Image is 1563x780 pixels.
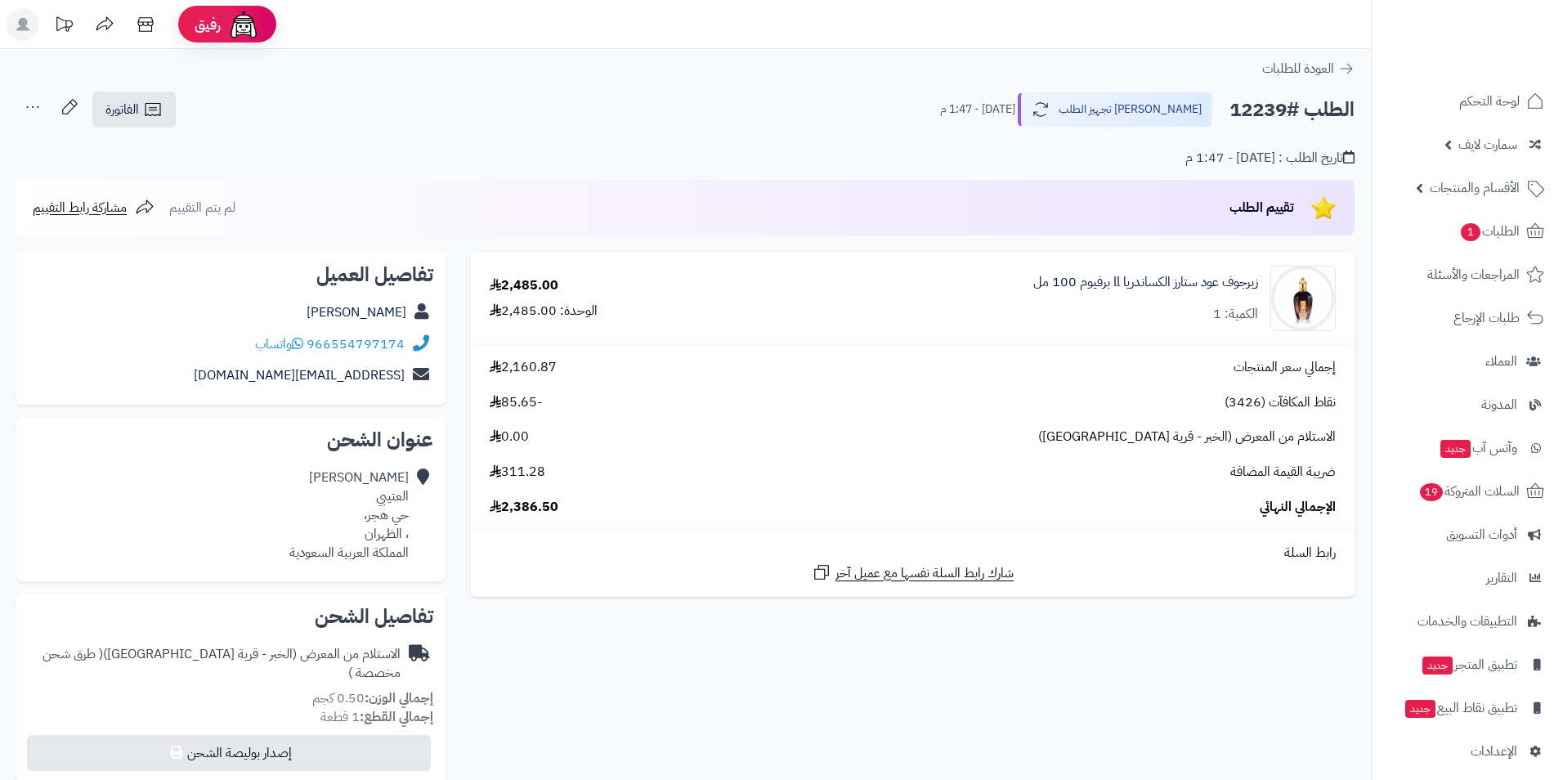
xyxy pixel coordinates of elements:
a: [EMAIL_ADDRESS][DOMAIN_NAME] [194,365,405,385]
span: 1 [1460,222,1480,241]
span: ( طرق شحن مخصصة ) [43,644,401,683]
a: واتساب [255,334,303,354]
strong: إجمالي الوزن: [365,688,433,708]
span: العودة للطلبات [1262,59,1334,78]
a: العودة للطلبات [1262,59,1355,78]
img: logo-2.png [1452,32,1547,66]
div: تاريخ الطلب : [DATE] - 1:47 م [1185,149,1355,168]
small: [DATE] - 1:47 م [940,101,1015,118]
span: المدونة [1481,393,1517,416]
div: الوحدة: 2,485.00 [490,302,598,321]
img: ai-face.png [227,8,260,41]
a: التطبيقات والخدمات [1382,602,1553,641]
small: 1 قطعة [320,707,433,727]
span: رفيق [195,15,221,34]
div: [PERSON_NAME] العتيبي حي هجر، ، الظهران المملكة العربية السعودية [289,468,409,562]
span: 2,386.50 [490,498,558,517]
span: مشاركة رابط التقييم [33,198,127,217]
span: نقاط المكافآت (3426) [1225,393,1336,412]
a: مشاركة رابط التقييم [33,198,155,217]
span: إجمالي سعر المنتجات [1234,358,1336,377]
span: لم يتم التقييم [169,198,235,217]
span: تطبيق نقاط البيع [1404,697,1517,719]
strong: إجمالي القطع: [360,707,433,727]
span: الأقسام والمنتجات [1430,177,1520,199]
a: المدونة [1382,385,1553,424]
a: الإعدادات [1382,732,1553,771]
span: 311.28 [490,463,545,482]
span: الإعدادات [1471,740,1517,763]
span: الفاتورة [105,100,139,119]
span: تقييم الطلب [1229,198,1294,217]
img: 8033488154950-xerjoff-xerjoff-oud-stars-alexandria-ii-_u_-parfum-50-ml-90x90.jpg [1271,266,1335,331]
a: السلات المتروكة19 [1382,472,1553,511]
a: الطلبات1 [1382,212,1553,251]
h2: تفاصيل الشحن [29,607,433,626]
span: طلبات الإرجاع [1453,307,1520,329]
span: المراجعات والأسئلة [1427,263,1520,286]
a: الفاتورة [92,92,176,128]
a: طلبات الإرجاع [1382,298,1553,338]
span: شارك رابط السلة نفسها مع عميل آخر [835,564,1014,583]
h2: عنوان الشحن [29,430,433,450]
a: التقارير [1382,558,1553,598]
a: لوحة التحكم [1382,82,1553,121]
a: وآتس آبجديد [1382,428,1553,468]
span: سمارت لايف [1458,133,1517,156]
span: العملاء [1485,350,1517,373]
a: المراجعات والأسئلة [1382,255,1553,294]
span: السلات المتروكة [1418,480,1520,503]
span: التطبيقات والخدمات [1417,610,1517,633]
span: لوحة التحكم [1459,90,1520,113]
small: 0.50 كجم [312,688,433,708]
button: إصدار بوليصة الشحن [27,735,431,771]
button: [PERSON_NAME] تجهيز الطلب [1018,92,1212,127]
span: الطلبات [1459,220,1520,243]
a: زيرجوف عود ستارز الكساندريا ll برفيوم 100 مل [1033,273,1258,292]
span: أدوات التسويق [1446,523,1517,546]
span: ضريبة القيمة المضافة [1230,463,1336,482]
span: الإجمالي النهائي [1260,498,1336,517]
a: [PERSON_NAME] [307,303,406,322]
h2: الطلب #12239 [1229,93,1355,127]
a: 966554797174 [307,334,405,354]
span: -85.65 [490,393,542,412]
div: الكمية: 1 [1213,305,1258,324]
a: تحديثات المنصة [43,8,84,45]
span: الاستلام من المعرض (الخبر - قرية [GEOGRAPHIC_DATA]) [1038,428,1336,446]
h2: تفاصيل العميل [29,265,433,285]
span: وآتس آب [1439,437,1517,459]
a: تطبيق المتجرجديد [1382,645,1553,684]
span: جديد [1440,440,1471,458]
span: 0.00 [490,428,529,446]
a: العملاء [1382,342,1553,381]
div: الاستلام من المعرض (الخبر - قرية [GEOGRAPHIC_DATA]) [29,645,401,683]
span: 19 [1419,482,1443,501]
a: أدوات التسويق [1382,515,1553,554]
span: 2,160.87 [490,358,557,377]
div: رابط السلة [477,544,1348,563]
span: جديد [1405,700,1435,718]
span: جديد [1422,657,1453,675]
span: تطبيق المتجر [1421,653,1517,676]
span: التقارير [1486,567,1517,589]
a: شارك رابط السلة نفسها مع عميل آخر [812,563,1014,583]
a: تطبيق نقاط البيعجديد [1382,688,1553,728]
div: 2,485.00 [490,276,558,295]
